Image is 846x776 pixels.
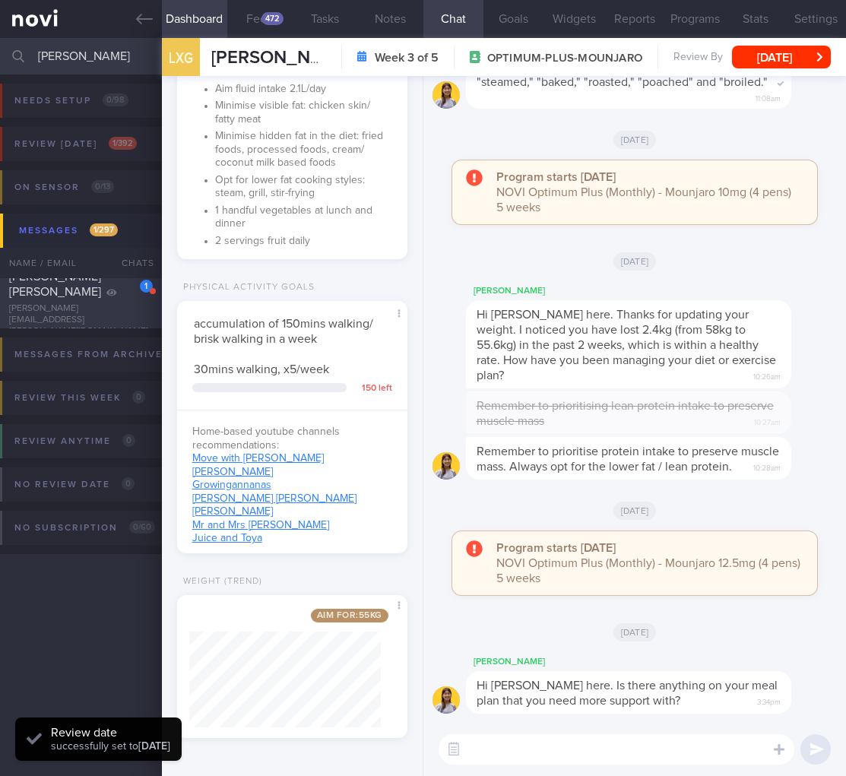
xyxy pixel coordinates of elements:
[90,223,118,236] span: 1 / 297
[194,318,373,345] span: accumulation of 150mins walking/ brisk walking in a week
[11,90,132,111] div: Needs setup
[753,368,781,382] span: 10:26am
[177,576,262,588] div: Weight (Trend)
[487,51,642,66] span: OPTIMUM-PLUS-MOUNJARO
[194,363,329,375] span: 30mins walking, x5/week
[140,280,153,293] div: 1
[496,201,540,214] span: 5 weeks
[192,453,324,464] a: Move with [PERSON_NAME]
[673,51,723,65] span: Review By
[261,12,284,25] div: 472
[11,388,149,408] div: Review this week
[51,741,170,752] span: successfully set to
[466,653,837,671] div: [PERSON_NAME]
[192,520,329,531] a: Mr and Mrs [PERSON_NAME]
[122,477,135,490] span: 0
[215,231,392,249] li: 2 servings fruit daily
[732,46,831,68] button: [DATE]
[496,542,616,554] strong: Program starts [DATE]
[109,137,137,150] span: 1 / 392
[9,303,153,337] div: [PERSON_NAME][EMAIL_ADDRESS][PERSON_NAME][DOMAIN_NAME]
[132,391,145,404] span: 0
[613,252,657,271] span: [DATE]
[477,309,776,382] span: Hi [PERSON_NAME] here. Thanks for updating your weight. I noticed you have lost 2.4kg (from 58kg ...
[15,220,122,241] div: Messages
[129,521,155,534] span: 0 / 60
[192,426,340,451] span: Home-based youtube channels recommendations:
[354,383,392,394] div: 150 left
[756,90,781,104] span: 11:08am
[192,533,262,543] a: Juice and Toya
[158,29,204,87] div: LXG
[51,725,170,740] div: Review date
[375,50,439,65] strong: Week 3 of 5
[177,282,315,293] div: Physical Activity Goals
[122,434,135,447] span: 0
[466,282,837,300] div: [PERSON_NAME]
[211,49,503,67] span: [PERSON_NAME], [PERSON_NAME]
[496,171,616,183] strong: Program starts [DATE]
[91,180,114,193] span: 0 / 13
[753,459,781,474] span: 10:28am
[11,431,139,451] div: Review anytime
[11,344,204,365] div: Messages from Archived
[215,96,392,126] li: Minimise visible fat: chicken skin/ fatty meat
[215,126,392,170] li: Minimise hidden fat in the diet: fried foods, processed foods, cream/ coconut milk based foods
[215,79,392,97] li: Aim fluid intake 2.1L/day
[496,572,540,584] span: 5 weeks
[613,623,657,641] span: [DATE]
[477,400,774,427] span: Remember to prioritising lean protein intake to preserve muscle mass
[11,134,141,154] div: Review [DATE]
[103,93,128,106] span: 0 / 98
[613,502,657,520] span: [DATE]
[192,467,273,477] a: [PERSON_NAME]
[496,186,791,198] span: NOVI Optimum Plus (Monthly) - Mounjaro 10mg (4 pens)
[101,248,162,278] div: Chats
[613,131,657,149] span: [DATE]
[11,177,118,198] div: On sensor
[311,609,388,622] span: Aim for: 55 kg
[757,693,781,708] span: 3:34pm
[192,506,273,517] a: [PERSON_NAME]
[477,679,778,707] span: Hi [PERSON_NAME] here. Is there anything on your meal plan that you need more support with?
[477,445,779,473] span: Remember to prioritise protein intake to preserve muscle mass. Always opt for the lower fat / lea...
[11,518,159,538] div: No subscription
[192,493,356,504] a: [PERSON_NAME] [PERSON_NAME]
[215,201,392,231] li: 1 handful vegetables at lunch and dinner
[192,480,271,490] a: Growingannanas
[138,741,170,752] strong: [DATE]
[496,557,800,569] span: NOVI Optimum Plus (Monthly) - Mounjaro 12.5mg (4 pens)
[11,474,138,495] div: No review date
[754,413,781,428] span: 10:27am
[477,30,768,88] span: Could do better on the food choices, instead of fried food, try having non-fried items more often...
[215,170,392,201] li: Opt for lower fat cooking styles: steam, grill, stir-frying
